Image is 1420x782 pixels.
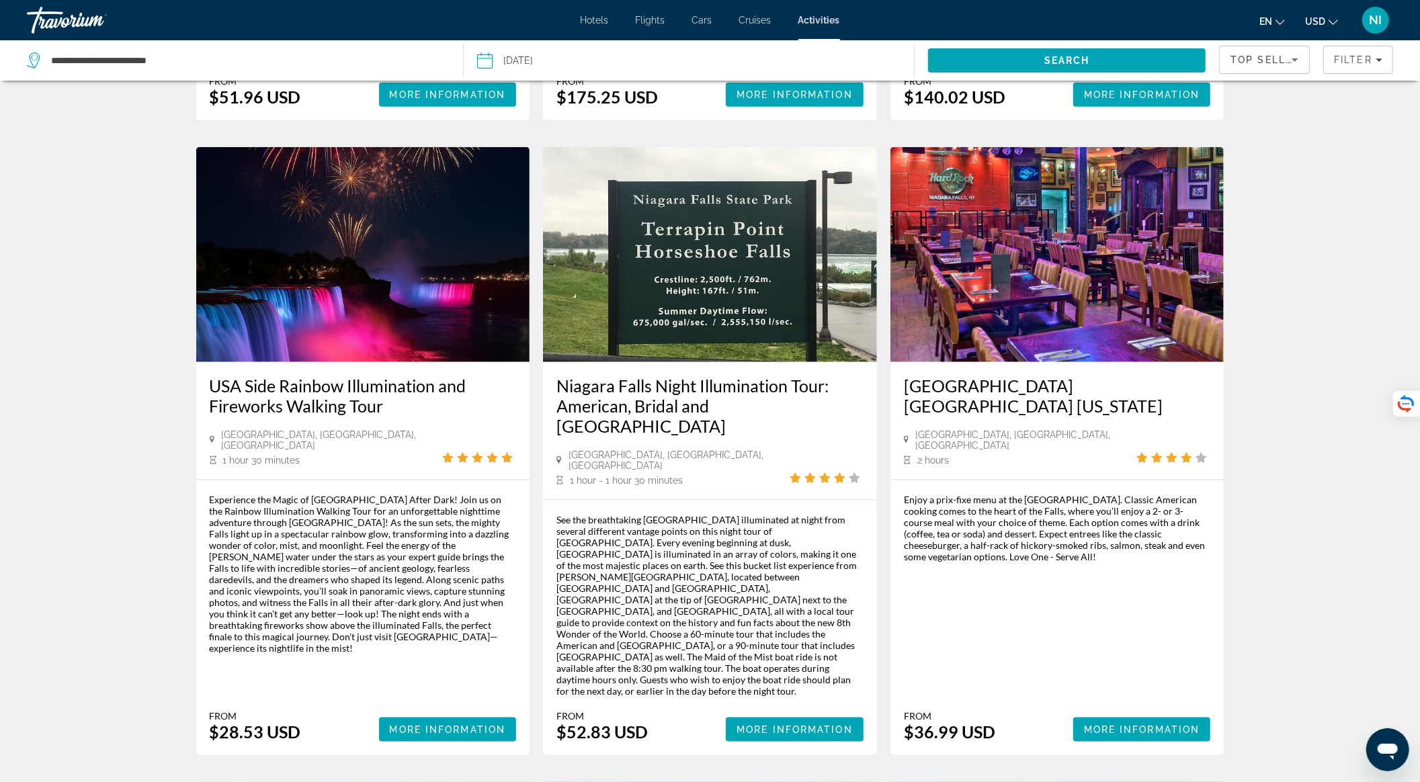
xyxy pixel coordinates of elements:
[210,75,301,87] div: From
[1073,83,1211,107] button: More Information
[928,48,1206,73] button: Search
[50,50,443,71] input: Search destination
[890,147,1224,362] img: Hard Rock Cafe Niagara Falls New York
[1358,6,1393,34] button: User Menu
[739,15,771,26] a: Cruises
[1305,16,1325,27] span: USD
[917,455,949,466] span: 2 hours
[210,494,517,654] div: Experience the Magic of [GEOGRAPHIC_DATA] After Dark! Join us on the Rainbow Illumination Walking...
[581,15,609,26] a: Hotels
[556,514,864,697] div: See the breathtaking [GEOGRAPHIC_DATA] illuminated at night from several different vantage points...
[1259,16,1272,27] span: en
[1044,55,1090,66] span: Search
[737,89,853,100] span: More Information
[1084,89,1200,100] span: More Information
[556,376,864,436] a: Niagara Falls Night Illumination Tour: American, Bridal and [GEOGRAPHIC_DATA]
[379,83,517,107] button: More Information
[1230,54,1307,65] span: Top Sellers
[210,87,301,107] div: $51.96 USD
[726,718,864,742] button: More Information
[904,710,995,722] div: From
[543,147,877,362] img: Niagara Falls Night Illumination Tour: American, Bridal and Horseshoe Falls
[196,147,530,362] img: USA Side Rainbow Illumination and Fireworks Walking Tour
[1305,11,1338,31] button: Change currency
[904,722,995,742] div: $36.99 USD
[556,710,648,722] div: From
[915,429,1136,451] span: [GEOGRAPHIC_DATA], [GEOGRAPHIC_DATA], [GEOGRAPHIC_DATA]
[737,724,853,735] span: More Information
[556,87,658,107] div: $175.25 USD
[1073,718,1211,742] button: More Information
[1230,52,1298,68] mat-select: Sort by
[27,3,161,38] a: Travorium
[726,83,864,107] button: More Information
[904,376,1211,416] a: [GEOGRAPHIC_DATA] [GEOGRAPHIC_DATA] [US_STATE]
[798,15,840,26] a: Activities
[210,722,301,742] div: $28.53 USD
[570,475,683,486] span: 1 hour - 1 hour 30 minutes
[477,40,913,81] button: [DATE]Date: Oct 11, 2025
[1259,11,1285,31] button: Change language
[210,710,301,722] div: From
[904,87,1005,107] div: $140.02 USD
[390,89,506,100] span: More Information
[692,15,712,26] a: Cars
[223,455,300,466] span: 1 hour 30 minutes
[904,494,1211,562] div: Enjoy a prix-fixe menu at the [GEOGRAPHIC_DATA]. Classic American cooking comes to the heart of t...
[1323,46,1393,74] button: Filters
[221,429,442,451] span: [GEOGRAPHIC_DATA], [GEOGRAPHIC_DATA], [GEOGRAPHIC_DATA]
[379,718,517,742] button: More Information
[1334,54,1372,65] span: Filter
[1366,728,1409,771] iframe: Кнопка для запуску вікна повідомлень
[636,15,665,26] a: Flights
[1370,13,1382,27] span: NI
[210,376,517,416] a: USA Side Rainbow Illumination and Fireworks Walking Tour
[1084,724,1200,735] span: More Information
[569,449,790,471] span: [GEOGRAPHIC_DATA], [GEOGRAPHIC_DATA], [GEOGRAPHIC_DATA]
[556,722,648,742] div: $52.83 USD
[390,724,506,735] span: More Information
[904,75,1005,87] div: From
